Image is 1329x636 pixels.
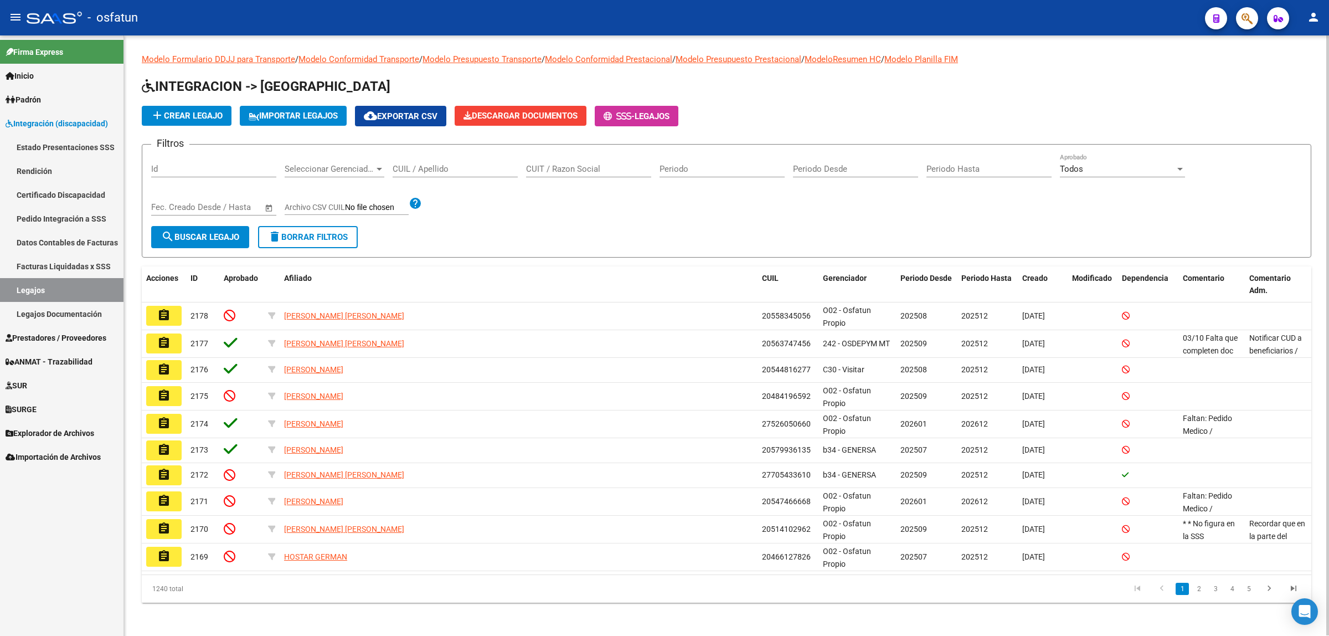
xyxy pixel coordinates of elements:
[961,525,988,534] span: 202512
[961,470,988,479] span: 202512
[818,266,896,303] datatable-header-cell: Gerenciador
[190,525,208,534] span: 2170
[157,522,171,535] mat-icon: assignment
[190,274,198,283] span: ID
[1022,552,1045,561] span: [DATE]
[900,339,927,348] span: 202509
[1291,598,1318,625] div: Open Intercom Messenger
[1022,445,1045,454] span: [DATE]
[1022,525,1045,534] span: [DATE]
[284,274,312,283] span: Afiliado
[1183,519,1235,541] span: * * No figura en la SSS
[190,445,208,454] span: 2173
[284,552,347,561] span: HOSTAR GERMAN
[762,525,811,534] span: 20514102962
[87,6,138,30] span: - osfatun
[762,311,811,320] span: 20558345056
[268,230,281,243] mat-icon: delete
[1249,274,1291,295] span: Comentario Adm.
[206,202,260,212] input: Fecha fin
[6,403,37,416] span: SURGE
[823,414,871,435] span: O02 - Osfatun Propio
[157,494,171,507] mat-icon: assignment
[961,445,988,454] span: 202512
[823,491,871,513] span: O02 - Osfatun Propio
[1072,274,1112,283] span: Modificado
[1209,583,1222,595] a: 3
[157,443,171,457] mat-icon: assignment
[1178,266,1245,303] datatable-header-cell: Comentario
[190,419,208,428] span: 2174
[161,232,239,242] span: Buscar Legajo
[900,552,927,561] span: 202507
[957,266,1018,303] datatable-header-cell: Periodo Hasta
[1191,579,1207,598] li: page 2
[884,54,958,64] a: Modelo Planilla FIM
[9,11,22,24] mat-icon: menu
[823,306,871,327] span: O02 - Osfatun Propio
[961,365,988,374] span: 202512
[961,419,988,428] span: 202612
[900,365,927,374] span: 202508
[1022,311,1045,320] span: [DATE]
[151,226,249,248] button: Buscar Legajo
[6,379,27,392] span: SUR
[900,274,952,283] span: Periodo Desde
[805,54,881,64] a: ModeloResumen HC
[1022,365,1045,374] span: [DATE]
[823,365,864,374] span: C30 - Visitar
[142,53,1311,603] div: / / / / / /
[157,417,171,430] mat-icon: assignment
[1192,583,1206,595] a: 2
[284,339,404,348] span: [PERSON_NAME] [PERSON_NAME]
[146,274,178,283] span: Acciones
[823,339,890,348] span: 242 - OSDEPYM MT
[762,470,811,479] span: 27705433610
[240,106,347,126] button: IMPORTAR LEGAJOS
[762,392,811,401] span: 20484196592
[151,136,189,151] h3: Filtros
[1122,274,1168,283] span: Dependencia
[1245,266,1311,303] datatable-header-cell: Comentario Adm.
[190,470,208,479] span: 2172
[900,311,927,320] span: 202508
[364,111,437,121] span: Exportar CSV
[345,203,409,213] input: Archivo CSV CUIL
[284,365,343,374] span: [PERSON_NAME]
[758,266,818,303] datatable-header-cell: CUIL
[1183,491,1236,601] span: Faltan: Pedido Medico / Formularios / Pedidos Medicos Prepuestos / Informe evolutivo / Plan de ab...
[1249,334,1302,368] span: Notificar CUD a beneficiarios / Falta Codem
[6,356,92,368] span: ANMAT - Trazabilidad
[1242,583,1255,595] a: 5
[1022,339,1045,348] span: [DATE]
[298,54,419,64] a: Modelo Conformidad Transporte
[1307,11,1320,24] mat-icon: person
[961,274,1012,283] span: Periodo Hasta
[900,470,927,479] span: 202509
[6,117,108,130] span: Integración (discapacidad)
[762,274,779,283] span: CUIL
[762,552,811,561] span: 20466127826
[284,497,343,506] span: [PERSON_NAME]
[762,497,811,506] span: 20547466668
[142,575,374,603] div: 1240 total
[142,54,295,64] a: Modelo Formulario DDJJ para Transporte
[364,109,377,122] mat-icon: cloud_download
[1224,579,1240,598] li: page 4
[151,109,164,122] mat-icon: add
[455,106,586,126] button: Descargar Documentos
[1018,266,1068,303] datatable-header-cell: Creado
[284,525,404,534] span: [PERSON_NAME] [PERSON_NAME]
[1022,419,1045,428] span: [DATE]
[961,392,988,401] span: 202512
[1117,266,1178,303] datatable-header-cell: Dependencia
[463,111,578,121] span: Descargar Documentos
[1060,164,1083,174] span: Todos
[409,197,422,210] mat-icon: help
[151,111,223,121] span: Crear Legajo
[157,468,171,481] mat-icon: assignment
[142,106,231,126] button: Crear Legajo
[157,336,171,350] mat-icon: assignment
[961,497,988,506] span: 202612
[823,470,876,479] span: b34 - GENERSA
